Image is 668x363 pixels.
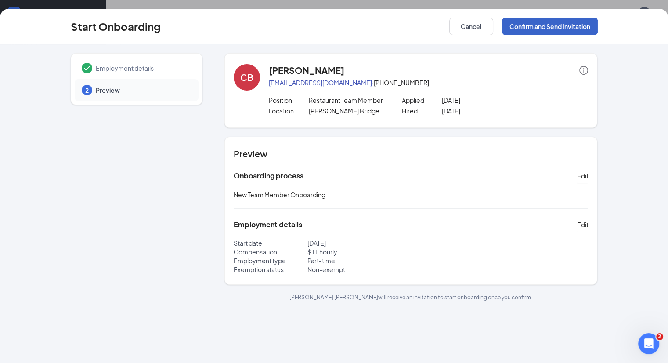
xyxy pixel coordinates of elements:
[82,63,92,73] svg: Checkmark
[234,239,307,247] p: Start date
[269,79,372,87] a: [EMAIL_ADDRESS][DOMAIN_NAME]
[442,96,522,105] p: [DATE]
[307,265,411,274] p: Non-exempt
[85,86,89,94] span: 2
[449,18,493,35] button: Cancel
[234,171,303,181] h5: Onboarding process
[577,169,588,183] button: Edit
[96,64,190,73] span: Employment details
[502,18,598,35] button: Confirm and Send Invitation
[577,218,588,232] button: Edit
[307,256,411,265] p: Part-time
[656,333,663,340] span: 2
[234,191,325,199] span: New Team Member Onboarding
[307,239,411,247] p: [DATE]
[234,265,307,274] p: Exemption status
[269,78,589,87] p: · [PHONE_NUMBER]
[269,106,309,115] p: Location
[638,333,659,354] iframe: Intercom live chat
[308,106,388,115] p: [PERSON_NAME] Bridge
[577,220,588,229] span: Edit
[269,96,309,105] p: Position
[308,96,388,105] p: Restaurant Team Member
[71,19,161,34] h3: Start Onboarding
[240,71,253,83] div: CB
[234,148,589,160] h4: Preview
[442,106,522,115] p: [DATE]
[234,247,307,256] p: Compensation
[234,256,307,265] p: Employment type
[307,247,411,256] p: $ 11 hourly
[269,64,344,76] h4: [PERSON_NAME]
[402,106,442,115] p: Hired
[96,86,190,94] span: Preview
[579,66,588,75] span: info-circle
[577,171,588,180] span: Edit
[234,220,302,229] h5: Employment details
[224,294,598,301] p: [PERSON_NAME] [PERSON_NAME] will receive an invitation to start onboarding once you confirm.
[402,96,442,105] p: Applied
